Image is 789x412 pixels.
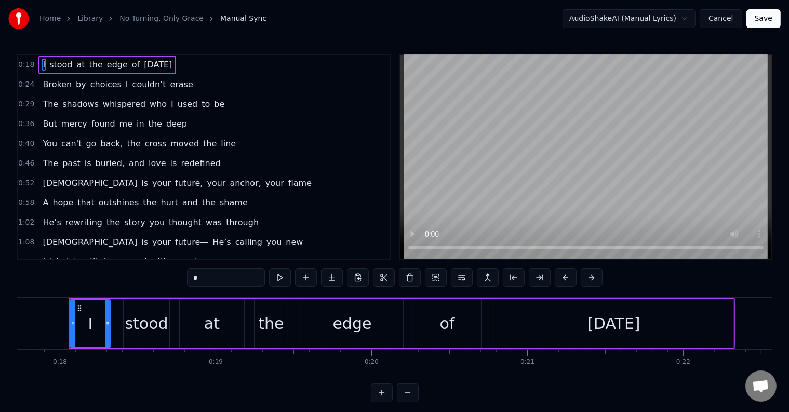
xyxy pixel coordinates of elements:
div: the [258,312,284,335]
span: the [202,138,218,149]
div: 0:18 [53,358,67,366]
span: my [112,256,127,268]
span: the [105,216,121,228]
span: the [142,197,157,209]
span: I [170,98,175,110]
span: is [140,236,149,248]
span: hope [51,197,74,209]
span: He’s [211,236,232,248]
div: edge [333,312,372,335]
span: You [42,138,58,149]
span: through [225,216,260,228]
span: Manual Sync [220,13,266,24]
span: flame [287,177,313,189]
span: stitch [85,256,110,268]
div: of [440,312,455,335]
span: of [131,59,141,71]
span: 0:58 [18,198,34,208]
div: Open chat [745,370,777,402]
span: whispered [102,98,146,110]
span: your [151,177,172,189]
span: back, [99,138,124,149]
span: story [123,216,146,228]
span: 0:24 [18,79,34,90]
span: to [200,98,211,110]
span: the [126,138,142,149]
span: [DEMOGRAPHIC_DATA] [42,236,138,248]
span: can't [60,138,83,149]
span: A [42,197,49,209]
a: Library [77,13,103,24]
span: deep [165,118,188,130]
span: is [84,157,92,169]
span: with [150,256,170,268]
nav: breadcrumb [39,13,266,24]
span: choices [89,78,123,90]
span: was [205,216,223,228]
span: 1:08 [18,237,34,248]
span: love [148,157,167,169]
span: 1:02 [18,217,34,228]
button: Cancel [700,9,742,28]
div: I [88,312,93,335]
span: found [90,118,116,130]
span: you [149,216,166,228]
span: But [42,118,58,130]
span: stood [48,59,73,71]
span: I [42,256,46,268]
span: future, [174,177,204,189]
span: me [118,118,133,130]
span: cross [144,138,167,149]
span: edge [106,59,129,71]
span: erase [169,78,194,90]
span: at [76,59,86,71]
span: soul [129,256,148,268]
span: regret [172,256,199,268]
span: the [148,118,163,130]
span: your [206,177,226,189]
span: moved [169,138,200,149]
img: youka [8,8,29,29]
span: hurt [160,197,179,209]
a: Home [39,13,61,24]
span: tried [48,256,70,268]
span: who [149,98,168,110]
span: your [151,236,172,248]
div: at [204,312,220,335]
span: and [181,197,199,209]
span: mercy [60,118,88,130]
span: thought [168,216,203,228]
span: the [201,197,217,209]
span: is [169,157,178,169]
span: the [88,59,104,71]
span: future— [174,236,209,248]
span: The [42,98,59,110]
div: 0:20 [365,358,379,366]
div: stood [125,312,168,335]
span: outshines [98,197,140,209]
span: anchor, [229,177,262,189]
span: rewriting [64,216,103,228]
span: go [85,138,97,149]
span: 1:26 [18,257,34,267]
div: 0:22 [676,358,690,366]
span: I [42,59,46,71]
span: be [213,98,225,110]
span: line [220,138,237,149]
span: 0:18 [18,60,34,70]
span: calling [234,236,263,248]
span: 0:40 [18,139,34,149]
span: He’s [42,216,62,228]
a: No Turning, Only Grace [119,13,204,24]
span: is [140,177,149,189]
span: shadows [61,98,100,110]
span: your [264,177,285,189]
span: I [125,78,129,90]
span: buried, [95,157,126,169]
span: [DATE] [143,59,173,71]
span: 0:29 [18,99,34,109]
div: [DATE] [587,312,640,335]
div: 0:19 [209,358,223,366]
span: Broken [42,78,73,90]
button: Save [746,9,781,28]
